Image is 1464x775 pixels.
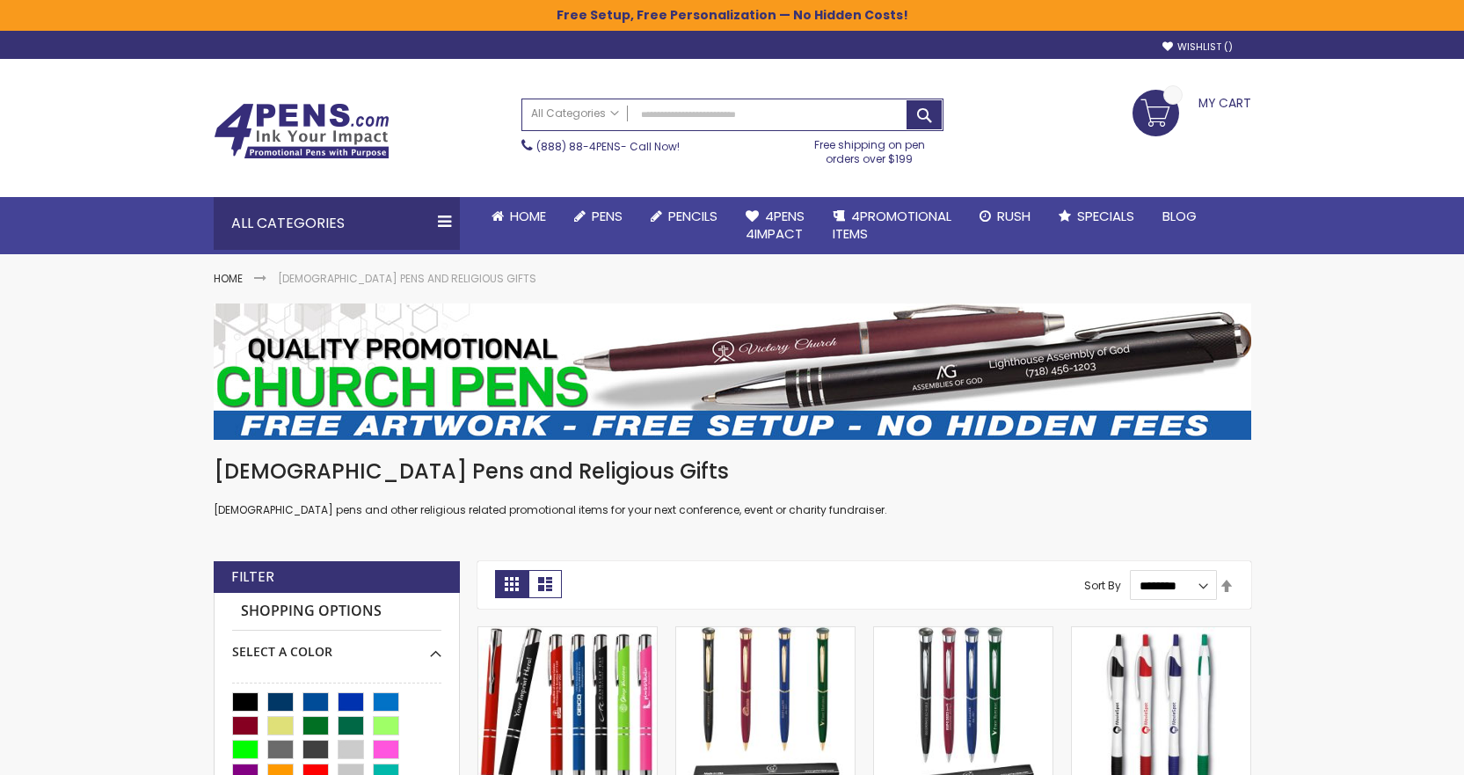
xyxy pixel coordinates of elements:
a: Specials [1045,197,1148,236]
span: Specials [1077,207,1134,225]
strong: [DEMOGRAPHIC_DATA] Pens and Religious Gifts [278,271,536,286]
strong: Shopping Options [232,593,441,631]
img: 4Pens Custom Pens and Promotional Products [214,103,390,159]
span: 4Pens 4impact [746,207,805,243]
div: [DEMOGRAPHIC_DATA] pens and other religious related promotional items for your next conference, e... [214,457,1251,518]
h1: [DEMOGRAPHIC_DATA] Pens and Religious Gifts [214,457,1251,486]
span: Pencils [668,207,717,225]
a: Home [477,197,560,236]
span: All Categories [531,106,619,121]
a: Pens [560,197,637,236]
div: All Categories [214,197,460,250]
a: Home [214,271,243,286]
span: Pens [592,207,623,225]
span: 4PROMOTIONAL ITEMS [833,207,951,243]
a: Blog [1148,197,1211,236]
a: (888) 88-4PENS [536,139,621,154]
span: Rush [997,207,1031,225]
a: All Categories [522,99,628,128]
a: Aura Collection - Garland® USA Made Hefty High Gloss Gold Accents Pearlescent Dome Ballpoint Meta... [676,626,855,641]
a: 4PROMOTIONALITEMS [819,197,965,254]
a: Aura Collection - Garland® USA Made Hefty High Gloss Chrome Accents Pearlescent Dome Ballpoint Me... [874,626,1052,641]
a: Rush [965,197,1045,236]
strong: Grid [495,570,528,598]
a: Gripped Slimster Pen [1072,626,1250,641]
a: 4Pens4impact [732,197,819,254]
a: Paramount Custom Metal Stylus® Pens -Special Offer [478,626,657,641]
span: Blog [1162,207,1197,225]
span: - Call Now! [536,139,680,154]
span: Home [510,207,546,225]
img: Church Pens and Religious Gifts [214,303,1251,440]
div: Select A Color [232,631,441,661]
a: Pencils [637,197,732,236]
div: Free shipping on pen orders over $199 [796,131,943,166]
strong: Filter [231,567,274,587]
a: Wishlist [1162,40,1233,54]
label: Sort By [1084,578,1121,593]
